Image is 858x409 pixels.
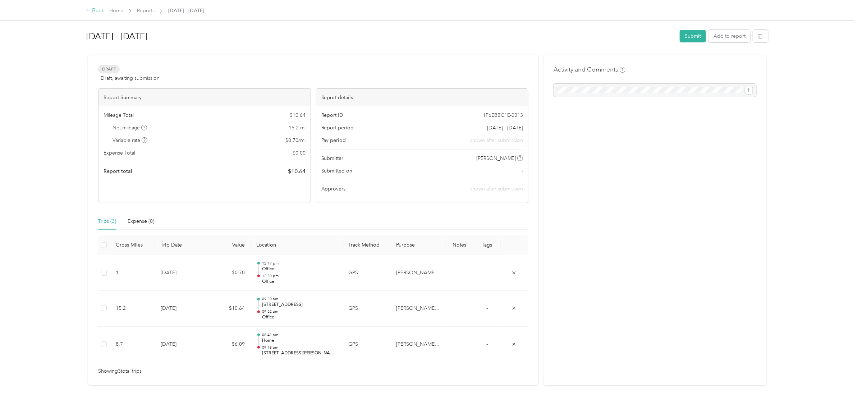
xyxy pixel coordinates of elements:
[290,111,306,119] span: $ 10.64
[155,255,206,291] td: [DATE]
[483,111,523,119] span: 1F6EBBC1E-0013
[321,185,346,193] span: Approvers
[288,167,306,176] span: $ 10.64
[262,261,337,266] p: 12:17 pm
[98,65,120,73] span: Draft
[113,124,147,132] span: Net mileage
[104,167,132,175] span: Report total
[343,255,390,291] td: GPS
[708,30,751,42] button: Add to report
[128,217,154,225] div: Expense (0)
[206,291,251,327] td: $10.64
[110,327,155,363] td: 8.7
[321,137,346,144] span: Pay period
[293,149,306,157] span: $ 0.00
[470,137,523,144] span: shown after submission
[486,305,488,311] span: -
[390,255,446,291] td: Kamali'i Foster Family Agency
[554,65,625,74] h4: Activity and Comments
[113,137,148,144] span: Variable rate
[680,30,706,42] button: Submit
[343,327,390,363] td: GPS
[262,302,337,308] p: [STREET_ADDRESS]
[343,235,390,255] th: Track Method
[109,8,123,14] a: Home
[476,155,516,162] span: [PERSON_NAME]
[321,124,354,132] span: Report period
[486,341,488,347] span: -
[206,255,251,291] td: $0.70
[486,270,488,276] span: -
[321,167,353,175] span: Submitted on
[470,186,523,192] span: shown after submission
[262,266,337,272] p: Office
[104,149,135,157] span: Expense Total
[522,167,523,175] span: -
[104,111,134,119] span: Mileage Total
[98,217,116,225] div: Trips (3)
[251,235,343,255] th: Location
[818,369,858,409] iframe: Everlance-gr Chat Button Frame
[110,255,155,291] td: 1
[137,8,155,14] a: Reports
[155,291,206,327] td: [DATE]
[262,337,337,344] p: Home
[321,111,344,119] span: Report ID
[262,314,337,321] p: Office
[262,350,337,357] p: [STREET_ADDRESS][PERSON_NAME]
[168,7,204,14] span: [DATE] - [DATE]
[262,279,337,285] p: Office
[390,291,446,327] td: Kamali'i Foster Family Agency
[316,89,528,106] div: Report details
[262,309,337,314] p: 09:52 am
[262,297,337,302] p: 09:30 am
[446,235,473,255] th: Notes
[110,235,155,255] th: Gross Miles
[86,6,105,15] div: Back
[98,89,311,106] div: Report Summary
[262,274,337,279] p: 12:30 pm
[155,235,206,255] th: Trip Date
[289,124,306,132] span: 15.2 mi
[390,235,446,255] th: Purpose
[98,367,142,375] span: Showing 3 total trips
[110,291,155,327] td: 15.2
[285,137,306,144] span: $ 0.70 / mi
[262,332,337,337] p: 08:42 am
[343,291,390,327] td: GPS
[390,327,446,363] td: Kamali'i Foster Family Agency
[206,235,251,255] th: Value
[473,235,501,255] th: Tags
[86,28,675,45] h1: Sep 1 - 15, 2025
[487,124,523,132] span: [DATE] - [DATE]
[155,327,206,363] td: [DATE]
[321,155,344,162] span: Submitter
[206,327,251,363] td: $6.09
[101,74,160,82] span: Draft, awaiting submission
[262,345,337,350] p: 09:18 am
